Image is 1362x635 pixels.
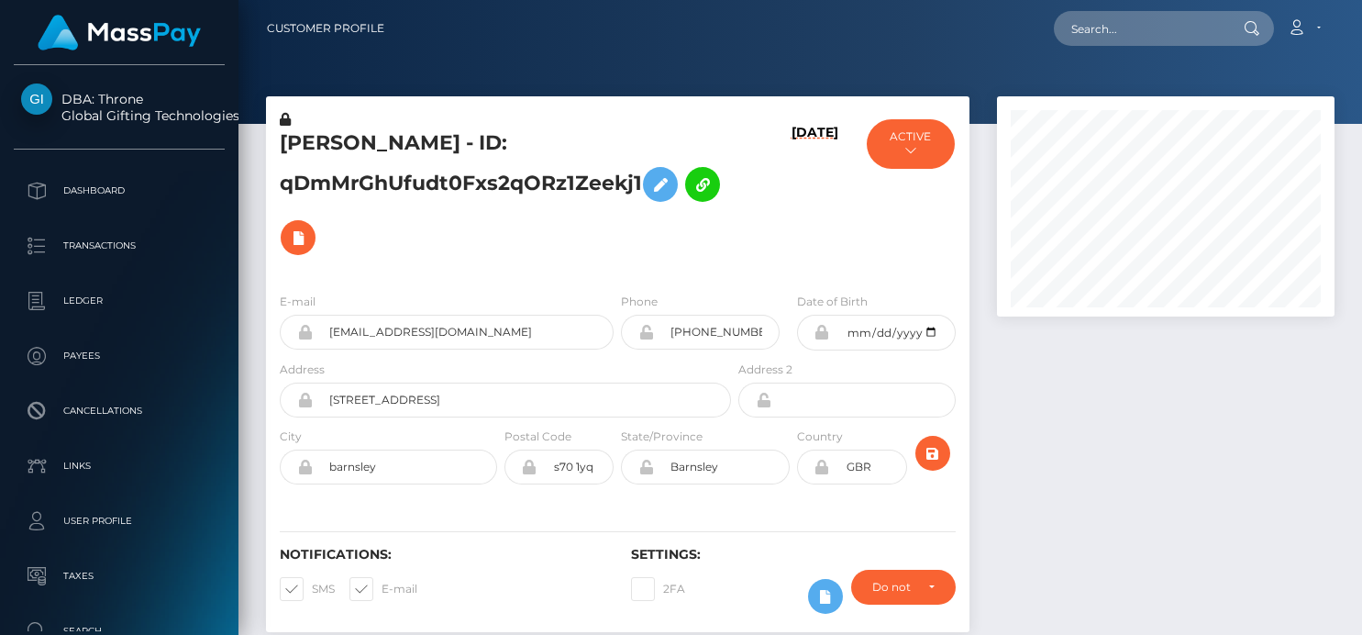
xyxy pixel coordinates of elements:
[280,294,316,310] label: E-mail
[21,507,217,535] p: User Profile
[21,84,52,115] img: Global Gifting Technologies Inc
[867,119,955,169] button: ACTIVE
[280,547,603,563] h6: Notifications:
[872,580,914,595] div: Do not require
[21,232,217,260] p: Transactions
[14,498,225,544] a: User Profile
[21,342,217,370] p: Payees
[14,333,225,379] a: Payees
[631,577,685,601] label: 2FA
[738,362,792,378] label: Address 2
[631,547,955,563] h6: Settings:
[621,429,703,445] label: State/Province
[797,429,843,445] label: Country
[280,429,302,445] label: City
[14,388,225,434] a: Cancellations
[14,443,225,489] a: Links
[349,577,417,601] label: E-mail
[14,223,225,269] a: Transactions
[267,9,384,48] a: Customer Profile
[851,570,956,605] button: Do not require
[280,362,325,378] label: Address
[14,91,225,124] span: DBA: Throne Global Gifting Technologies Inc
[21,287,217,315] p: Ledger
[38,15,201,50] img: MassPay Logo
[621,294,658,310] label: Phone
[21,397,217,425] p: Cancellations
[21,452,217,480] p: Links
[280,129,721,264] h5: [PERSON_NAME] - ID: qDmMrGhUfudt0Fxs2qORz1Zeekj1
[792,125,838,271] h6: [DATE]
[14,168,225,214] a: Dashboard
[14,553,225,599] a: Taxes
[21,563,217,590] p: Taxes
[21,177,217,205] p: Dashboard
[14,278,225,324] a: Ledger
[504,429,571,445] label: Postal Code
[280,577,335,601] label: SMS
[1054,11,1226,46] input: Search...
[797,294,868,310] label: Date of Birth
